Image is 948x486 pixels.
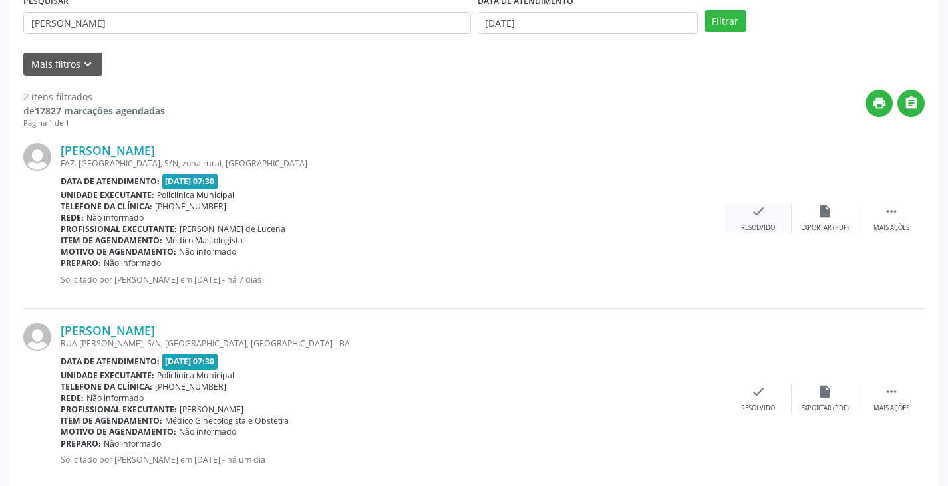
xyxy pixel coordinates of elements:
[61,415,162,426] b: Item de agendamento:
[179,246,236,257] span: Não informado
[61,176,160,187] b: Data de atendimento:
[61,404,177,415] b: Profissional executante:
[61,426,176,437] b: Motivo de agendamento:
[884,204,899,219] i: 
[23,104,165,118] div: de
[751,384,766,399] i: check
[61,235,162,246] b: Item de agendamento:
[180,404,243,415] span: [PERSON_NAME]
[23,53,102,76] button: Mais filtroskeyboard_arrow_down
[23,12,471,35] input: Nome, CNS
[61,246,176,257] b: Motivo de agendamento:
[23,143,51,171] img: img
[801,404,849,413] div: Exportar (PDF)
[873,404,909,413] div: Mais ações
[61,381,152,392] b: Telefone da clínica:
[884,384,899,399] i: 
[104,257,161,269] span: Não informado
[61,201,152,212] b: Telefone da clínica:
[157,189,234,201] span: Policlínica Municipal
[61,274,725,285] p: Solicitado por [PERSON_NAME] em [DATE] - há 7 dias
[35,104,165,117] strong: 17827 marcações agendadas
[61,454,725,465] p: Solicitado por [PERSON_NAME] em [DATE] - há um dia
[873,223,909,233] div: Mais ações
[61,143,155,158] a: [PERSON_NAME]
[866,90,893,117] button: print
[23,90,165,104] div: 2 itens filtrados
[104,438,161,449] span: Não informado
[705,10,746,33] button: Filtrar
[165,415,289,426] span: Médico Ginecologista e Obstetra
[157,370,234,381] span: Policlínica Municipal
[61,257,101,269] b: Preparo:
[61,158,725,169] div: FAZ. [GEOGRAPHIC_DATA], S/N, zona rural, [GEOGRAPHIC_DATA]
[61,438,101,449] b: Preparo:
[897,90,925,117] button: 
[165,235,243,246] span: Médico Mastologista
[61,338,725,349] div: RUA [PERSON_NAME], S/N, [GEOGRAPHIC_DATA], [GEOGRAPHIC_DATA] - BA
[61,223,177,235] b: Profissional executante:
[155,381,226,392] span: [PHONE_NUMBER]
[162,174,218,189] span: [DATE] 07:30
[86,392,144,404] span: Não informado
[872,96,887,110] i: print
[162,354,218,369] span: [DATE] 07:30
[741,223,775,233] div: Resolvido
[61,392,84,404] b: Rede:
[61,189,154,201] b: Unidade executante:
[801,223,849,233] div: Exportar (PDF)
[80,57,95,72] i: keyboard_arrow_down
[155,201,226,212] span: [PHONE_NUMBER]
[61,356,160,367] b: Data de atendimento:
[818,204,832,219] i: insert_drive_file
[23,323,51,351] img: img
[23,118,165,129] div: Página 1 de 1
[741,404,775,413] div: Resolvido
[818,384,832,399] i: insert_drive_file
[61,370,154,381] b: Unidade executante:
[904,96,919,110] i: 
[751,204,766,219] i: check
[86,212,144,223] span: Não informado
[179,426,236,437] span: Não informado
[180,223,285,235] span: [PERSON_NAME] de Lucena
[61,323,155,338] a: [PERSON_NAME]
[478,12,698,35] input: Selecione um intervalo
[61,212,84,223] b: Rede:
